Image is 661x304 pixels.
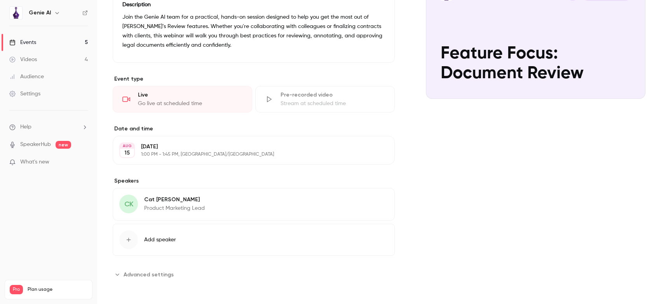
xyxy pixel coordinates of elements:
[360,195,388,207] button: Edit
[9,123,88,131] li: help-dropdown-opener
[281,100,385,107] div: Stream at scheduled time
[124,199,133,209] span: CK
[124,149,130,157] p: 15
[28,286,87,293] span: Plan usage
[144,196,205,204] p: Cat [PERSON_NAME]
[29,9,51,17] h6: Genie AI
[74,295,77,300] span: 4
[56,141,71,149] span: new
[113,177,395,185] label: Speakers
[10,294,24,301] p: Videos
[138,100,242,107] div: Go live at scheduled time
[113,188,395,221] div: CKCat [PERSON_NAME]Product Marketing Lead
[144,204,205,212] p: Product Marketing Lead
[255,86,395,112] div: Pre-recorded videoStream at scheduled time
[113,268,178,281] button: Advanced settings
[113,125,395,133] label: Date and time
[122,2,151,7] strong: Description
[281,91,385,99] div: Pre-recorded video
[141,151,354,158] p: 1:00 PM - 1:45 PM, [GEOGRAPHIC_DATA]/[GEOGRAPHIC_DATA]
[124,271,174,279] span: Advanced settings
[9,90,40,98] div: Settings
[9,39,36,46] div: Events
[122,12,385,50] p: Join the Genie AI team for a practical, hands-on session designed to help you get the most out of...
[144,236,176,244] span: Add speaker
[20,141,51,149] a: SpeakerHub
[141,143,354,151] p: [DATE]
[113,86,252,112] div: LiveGo live at scheduled time
[20,158,49,166] span: What's new
[20,123,31,131] span: Help
[78,159,88,166] iframe: Noticeable Trigger
[74,294,87,301] p: / 150
[138,91,242,99] div: Live
[113,224,395,256] button: Add speaker
[113,75,395,83] p: Event type
[624,77,639,93] button: Feature Focus: Document ReviewC[DATE] 1:00 PMFeature Focus: Document Review
[10,7,22,19] img: Genie AI
[10,285,23,294] span: Pro
[120,143,134,149] div: AUG
[113,268,395,281] section: Advanced settings
[9,73,44,81] div: Audience
[9,56,37,63] div: Videos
